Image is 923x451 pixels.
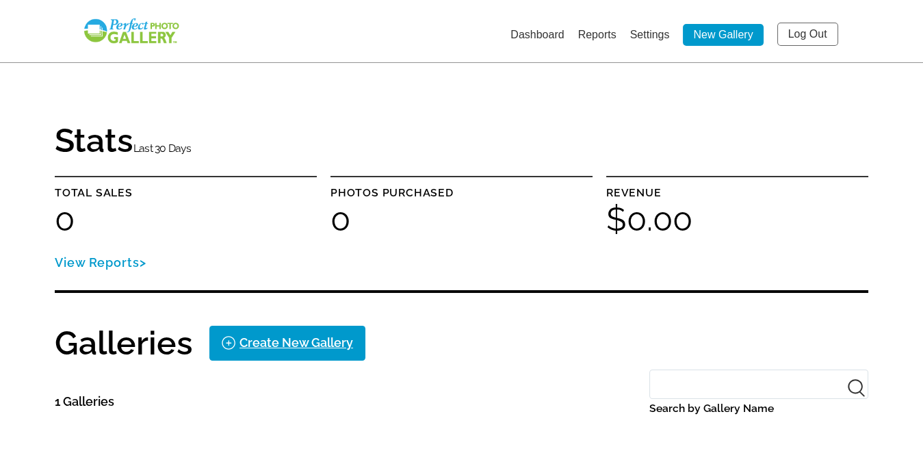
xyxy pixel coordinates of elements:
a: Dashboard [510,29,564,40]
a: Settings [630,29,670,40]
h1: $0.00 [606,203,868,235]
a: Log Out [777,23,838,46]
h1: Galleries [55,326,193,359]
p: Photos purchased [330,183,593,203]
a: Create New Gallery [209,326,365,360]
img: Snapphound Logo [82,17,181,45]
small: Last 30 Days [133,142,192,155]
a: View Reports [55,255,146,270]
a: New Gallery [683,24,763,46]
div: Create New Gallery [239,332,353,354]
h1: 0 [330,203,593,235]
p: Total sales [55,183,317,203]
label: Search by Gallery Name [649,399,868,418]
h1: Stats [55,124,192,159]
a: Reports [578,29,616,40]
p: Revenue [606,183,868,203]
h1: 0 [55,203,317,235]
span: 1 Galleries [55,394,114,409]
